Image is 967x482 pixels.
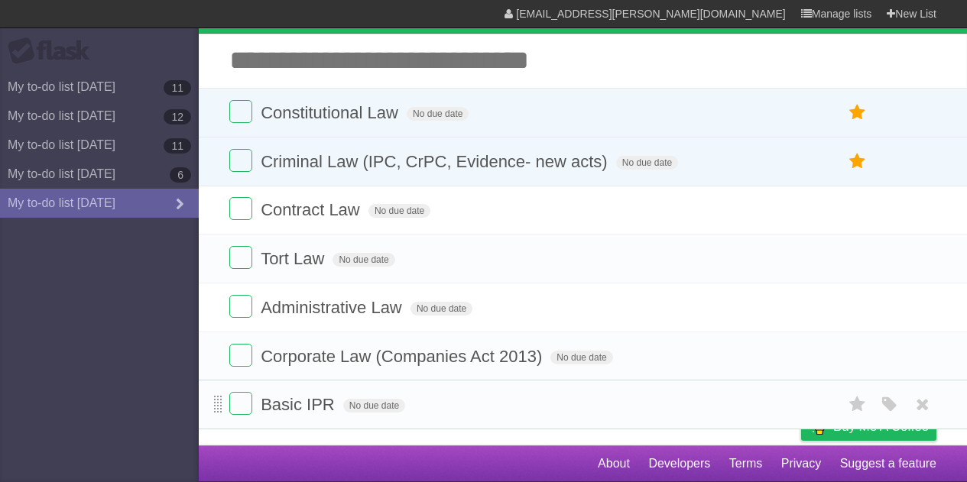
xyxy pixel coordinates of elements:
span: No due date [368,204,430,218]
a: Terms [729,449,763,478]
span: Basic IPR [261,395,339,414]
label: Star task [843,149,872,174]
span: No due date [343,399,405,412]
label: Done [229,392,252,415]
span: No due date [550,351,612,364]
span: Tort Law [261,249,328,268]
span: No due date [407,107,469,121]
label: Done [229,149,252,172]
span: No due date [616,156,678,170]
b: 11 [164,80,191,95]
a: Privacy [781,449,821,478]
span: No due date [333,253,394,267]
label: Star task [843,100,872,125]
label: Done [229,246,252,269]
a: About [598,449,630,478]
a: Developers [648,449,710,478]
b: 12 [164,109,191,125]
b: 6 [170,167,191,183]
span: Administrative Law [261,298,406,317]
span: Criminal Law (IPC, CrPC, Evidence- new acts) [261,152,612,171]
span: Contract Law [261,200,364,219]
a: Suggest a feature [840,449,936,478]
label: Star task [843,392,872,417]
label: Done [229,197,252,220]
b: 11 [164,138,191,154]
label: Done [229,100,252,123]
label: Done [229,344,252,367]
label: Done [229,295,252,318]
span: Constitutional Law [261,103,402,122]
span: Buy me a coffee [833,413,929,440]
span: Corporate Law (Companies Act 2013) [261,347,546,366]
span: No due date [410,302,472,315]
div: Flask [8,37,99,65]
